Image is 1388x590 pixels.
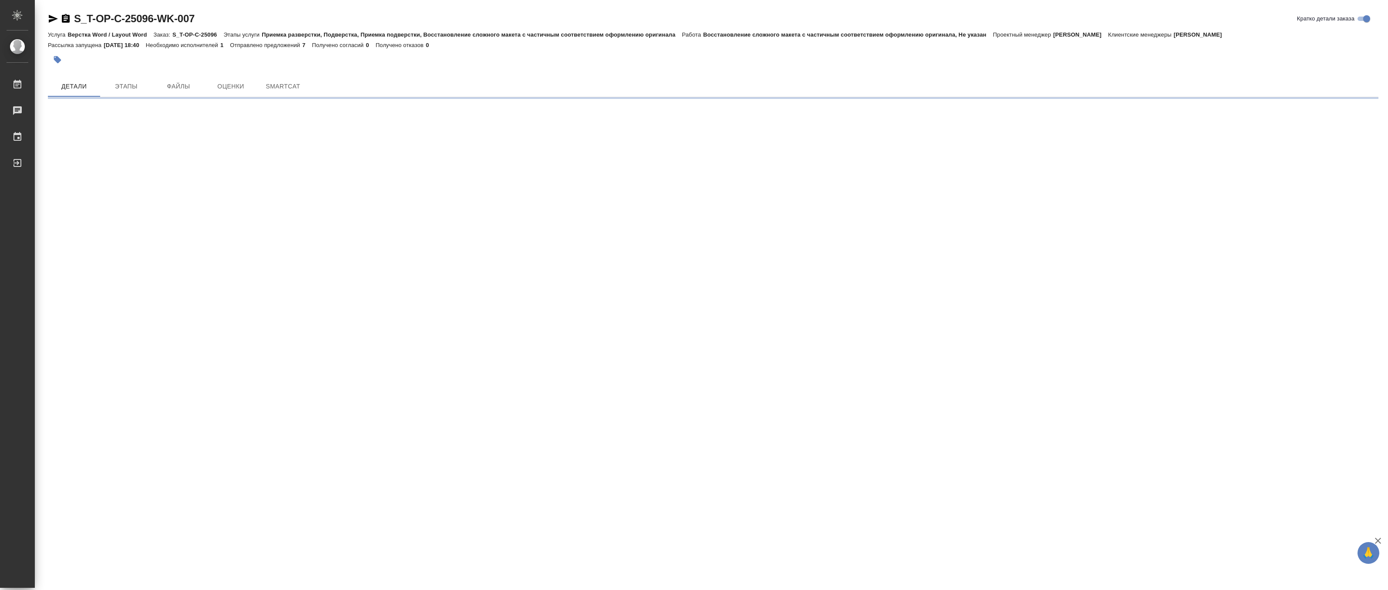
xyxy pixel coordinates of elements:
[1297,14,1354,23] span: Кратко детали заказа
[158,81,199,92] span: Файлы
[105,81,147,92] span: Этапы
[262,81,304,92] span: SmartCat
[48,42,104,48] p: Рассылка запущена
[366,42,375,48] p: 0
[154,31,172,38] p: Заказ:
[48,14,58,24] button: Скопировать ссылку для ЯМессенджера
[223,31,262,38] p: Этапы услуги
[74,13,195,24] a: S_T-OP-C-25096-WK-007
[312,42,366,48] p: Получено согласий
[67,31,153,38] p: Верстка Word / Layout Word
[48,31,67,38] p: Услуга
[703,31,993,38] p: Восстановление сложного макета с частичным соответствием оформлению оригинала, Не указан
[993,31,1053,38] p: Проектный менеджер
[210,81,252,92] span: Оценки
[376,42,426,48] p: Получено отказов
[146,42,220,48] p: Необходимо исполнителей
[172,31,223,38] p: S_T-OP-C-25096
[220,42,230,48] p: 1
[682,31,703,38] p: Работа
[1361,544,1376,562] span: 🙏
[1108,31,1174,38] p: Клиентские менеджеры
[426,42,435,48] p: 0
[1358,542,1379,564] button: 🙏
[1174,31,1229,38] p: [PERSON_NAME]
[48,50,67,69] button: Добавить тэг
[53,81,95,92] span: Детали
[104,42,146,48] p: [DATE] 18:40
[230,42,302,48] p: Отправлено предложений
[61,14,71,24] button: Скопировать ссылку
[302,42,312,48] p: 7
[262,31,682,38] p: Приемка разверстки, Подверстка, Приемка подверстки, Восстановление сложного макета с частичным со...
[1053,31,1108,38] p: [PERSON_NAME]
